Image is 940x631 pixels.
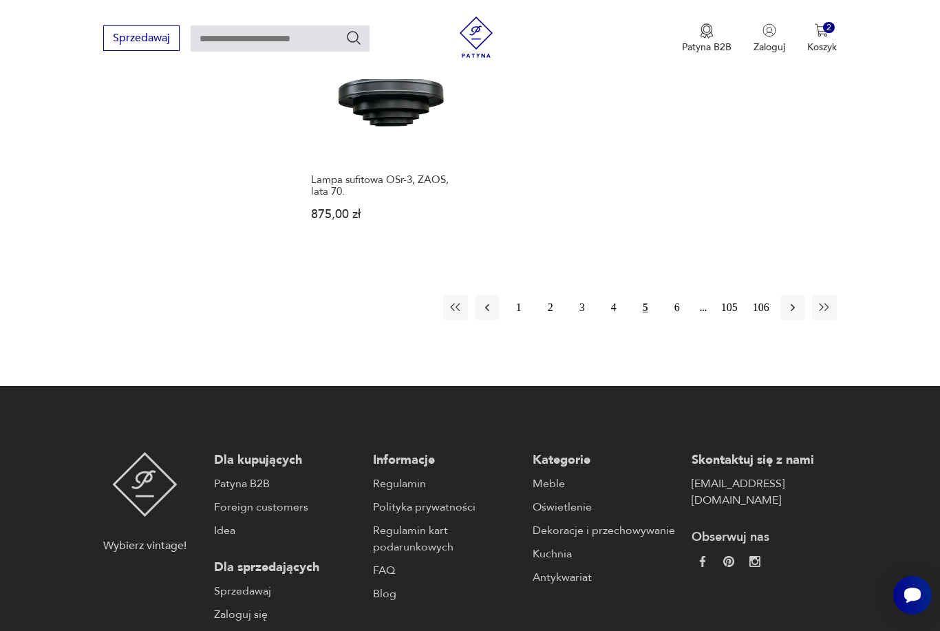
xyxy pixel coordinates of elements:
button: 1 [506,295,531,320]
img: Ikonka użytkownika [762,23,776,37]
img: Ikona koszyka [815,23,829,37]
p: Wybierz vintage! [103,537,186,554]
p: Koszyk [807,41,837,54]
button: 4 [601,295,626,320]
a: Ikona medaluPatyna B2B [682,23,731,54]
a: Kuchnia [533,546,678,562]
h3: Lampa sufitowa OSr-3, ZAOS, lata 70. [311,174,467,197]
a: Dekoracje i przechowywanie [533,522,678,539]
button: 105 [717,295,742,320]
button: Zaloguj [754,23,785,54]
a: Sprzedawaj [103,34,180,44]
a: Patyna B2B [214,475,359,492]
a: Regulamin kart podarunkowych [373,522,518,555]
div: 2 [823,22,835,34]
button: Patyna B2B [682,23,731,54]
a: Zaloguj się [214,606,359,623]
a: Meble [533,475,678,492]
p: Informacje [373,452,518,469]
button: Sprzedawaj [103,25,180,51]
p: Skontaktuj się z nami [692,452,837,469]
a: Regulamin [373,475,518,492]
img: Patyna - sklep z meblami i dekoracjami vintage [456,17,497,58]
p: Dla kupujących [214,452,359,469]
button: 3 [570,295,595,320]
img: c2fd9cf7f39615d9d6839a72ae8e59e5.webp [749,556,760,567]
p: Kategorie [533,452,678,469]
button: 5 [633,295,658,320]
img: 37d27d81a828e637adc9f9cb2e3d3a8a.webp [723,556,734,567]
button: 106 [749,295,773,320]
a: Idea [214,522,359,539]
a: Oświetlenie [533,499,678,515]
p: Zaloguj [754,41,785,54]
iframe: Smartsupp widget button [893,576,932,614]
button: 6 [665,295,690,320]
a: FAQ [373,562,518,579]
a: Sprzedawaj [214,583,359,599]
button: 2 [538,295,563,320]
p: 875,00 zł [311,208,467,220]
p: Obserwuj nas [692,529,837,546]
button: 2Koszyk [807,23,837,54]
img: Ikona medalu [700,23,714,39]
a: Foreign customers [214,499,359,515]
button: Szukaj [345,30,362,46]
a: Antykwariat [533,569,678,586]
p: Dla sprzedających [214,559,359,576]
a: Blog [373,586,518,602]
a: Polityka prywatności [373,499,518,515]
p: Patyna B2B [682,41,731,54]
img: da9060093f698e4c3cedc1453eec5031.webp [697,556,708,567]
img: Patyna - sklep z meblami i dekoracjami vintage [112,452,178,517]
a: [EMAIL_ADDRESS][DOMAIN_NAME] [692,475,837,509]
